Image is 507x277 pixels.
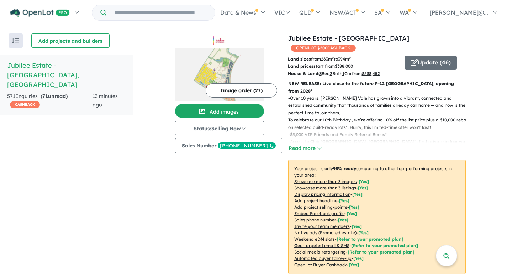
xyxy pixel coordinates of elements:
[351,243,418,248] span: [Refer to your promoted plan]
[362,71,380,76] u: $ 538,452
[7,92,93,109] div: 571 Enquir ies
[332,56,334,60] sup: 2
[294,262,347,267] u: OpenLot Buyer Cashback
[352,224,362,229] span: [ Yes ]
[294,198,337,203] u: Add project headline
[108,5,213,20] input: Try estate name, suburb, builder or developer
[294,185,356,190] u: Showcase more than 3 listings
[334,56,351,62] span: to
[175,104,264,118] button: Add images
[348,249,414,255] span: [Refer to your promoted plan]
[10,9,70,17] img: Openlot PRO Logo White
[333,166,356,171] b: 95 % ready
[10,101,40,108] span: CASHBACK
[358,185,368,190] span: [ Yes ]
[294,224,350,229] u: Invite your team members
[358,230,369,235] span: [Yes]
[288,144,322,152] button: Read more
[349,204,359,210] span: [ Yes ]
[349,262,359,267] span: [Yes]
[175,33,264,101] a: Jubilee Estate - Wyndham Vale LogoJubilee Estate - Wyndham Vale
[31,33,110,48] button: Add projects and builders
[288,80,466,95] p: NEW RELEASE: Live close to the future P-12 [GEOGRAPHIC_DATA], opening from 2028*
[294,236,335,242] u: Weekend eDM slots
[288,63,399,70] p: start from
[321,56,334,62] u: 263 m
[353,256,364,261] span: [Yes]
[288,95,471,131] p: - Over 10 years, [PERSON_NAME] Vale has grown into a vibrant, connected and established community...
[175,121,264,135] button: Status:Selling Now
[330,71,332,76] u: 2
[342,71,344,76] u: 1
[405,56,457,70] button: Update (46)
[175,138,282,153] button: Sales Number:[PHONE_NUMBER]
[359,179,369,184] span: [ Yes ]
[288,63,313,69] b: Land prices
[294,249,346,255] u: Social media retargeting
[294,217,336,223] u: Sales phone number
[294,211,345,216] u: Embed Facebook profile
[339,198,349,203] span: [ Yes ]
[288,56,311,62] b: Land sizes
[288,70,399,77] p: Bed Bath Car from
[337,236,403,242] span: [Refer to your promoted plan]
[291,45,356,52] span: OPENLOT $ 200 CASHBACK
[335,63,353,69] u: $ 388,000
[294,256,352,261] u: Automated buyer follow-up
[42,93,48,99] span: 71
[288,71,319,76] b: House & Land:
[349,56,351,60] sup: 2
[352,192,363,197] span: [ Yes ]
[41,93,68,99] strong: ( unread)
[175,48,264,101] img: Jubilee Estate - Wyndham Vale
[288,56,399,63] p: from
[218,142,276,149] div: [PHONE_NUMBER]
[294,230,357,235] u: Native ads (Promoted estate)
[319,71,322,76] u: 3
[294,192,350,197] u: Display pricing information
[178,36,261,45] img: Jubilee Estate - Wyndham Vale Logo
[288,138,471,160] p: - Access to Club [GEOGRAPHIC_DATA], [GEOGRAPHIC_DATA]’s first private indoor water park which fea...
[347,211,357,216] span: [ Yes ]
[288,131,471,138] p: - $5,000 VIP Friends and Family Referral Bonus*
[7,61,126,89] h5: Jubilee Estate - [GEOGRAPHIC_DATA] , [GEOGRAPHIC_DATA]
[338,217,348,223] span: [ Yes ]
[206,83,277,98] button: Image order (27)
[288,34,409,42] a: Jubilee Estate - [GEOGRAPHIC_DATA]
[288,160,466,274] p: Your project is only comparing to other top-performing projects in your area: - - - - - - - - - -...
[338,56,351,62] u: 394 m
[429,9,488,16] span: [PERSON_NAME]@...
[93,93,118,108] span: 13 minutes ago
[294,204,347,210] u: Add project selling-points
[12,38,19,43] img: sort.svg
[294,243,349,248] u: Geo-targeted email & SMS
[294,179,357,184] u: Showcase more than 3 images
